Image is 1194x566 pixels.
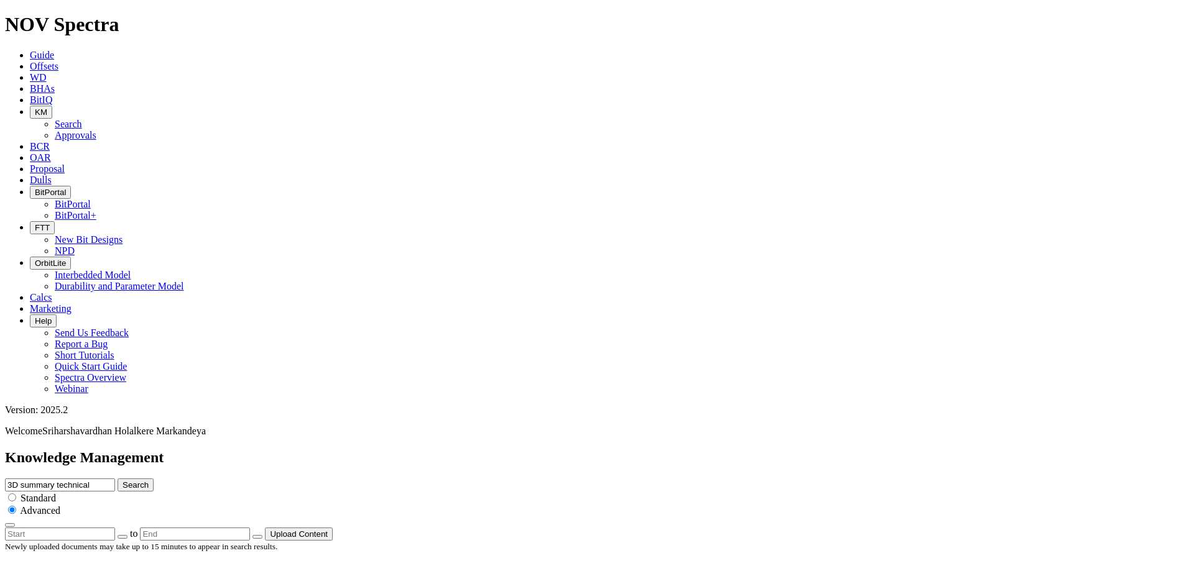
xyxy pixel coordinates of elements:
[21,493,56,503] span: Standard
[30,94,52,105] a: BitIQ
[55,361,127,372] a: Quick Start Guide
[35,188,66,197] span: BitPortal
[5,426,1189,437] p: Welcome
[5,527,115,541] input: Start
[55,339,108,349] a: Report a Bug
[130,528,137,539] span: to
[55,383,88,394] a: Webinar
[30,141,50,152] a: BCR
[30,106,52,119] button: KM
[55,372,126,383] a: Spectra Overview
[30,50,54,60] a: Guide
[35,258,66,268] span: OrbitLite
[30,221,55,234] button: FTT
[30,83,55,94] a: BHAs
[5,404,1189,416] div: Version: 2025.2
[55,350,114,360] a: Short Tutorials
[55,245,75,256] a: NPD
[30,152,51,163] a: OAR
[55,234,123,245] a: New Bit Designs
[35,223,50,232] span: FTT
[5,13,1189,36] h1: NOV Spectra
[42,426,206,436] span: Sriharshavardhan Holalkere Markandeya
[5,449,1189,466] h2: Knowledge Management
[30,175,52,185] a: Dulls
[30,314,57,327] button: Help
[140,527,250,541] input: End
[30,163,65,174] a: Proposal
[55,119,82,129] a: Search
[30,257,71,270] button: OrbitLite
[118,478,154,491] button: Search
[30,72,47,83] a: WD
[35,316,52,326] span: Help
[5,542,277,551] small: Newly uploaded documents may take up to 15 minutes to appear in search results.
[30,61,58,71] a: Offsets
[55,210,96,221] a: BitPortal+
[30,303,72,314] a: Marketing
[55,270,131,280] a: Interbedded Model
[30,186,71,199] button: BitPortal
[55,327,129,338] a: Send Us Feedback
[55,281,184,291] a: Durability and Parameter Model
[35,107,47,117] span: KM
[55,199,91,209] a: BitPortal
[20,505,60,516] span: Advanced
[265,527,333,541] button: Upload Content
[5,478,115,491] input: e.g. Smoothsteer Record
[30,292,52,303] a: Calcs
[55,130,96,140] a: Approvals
